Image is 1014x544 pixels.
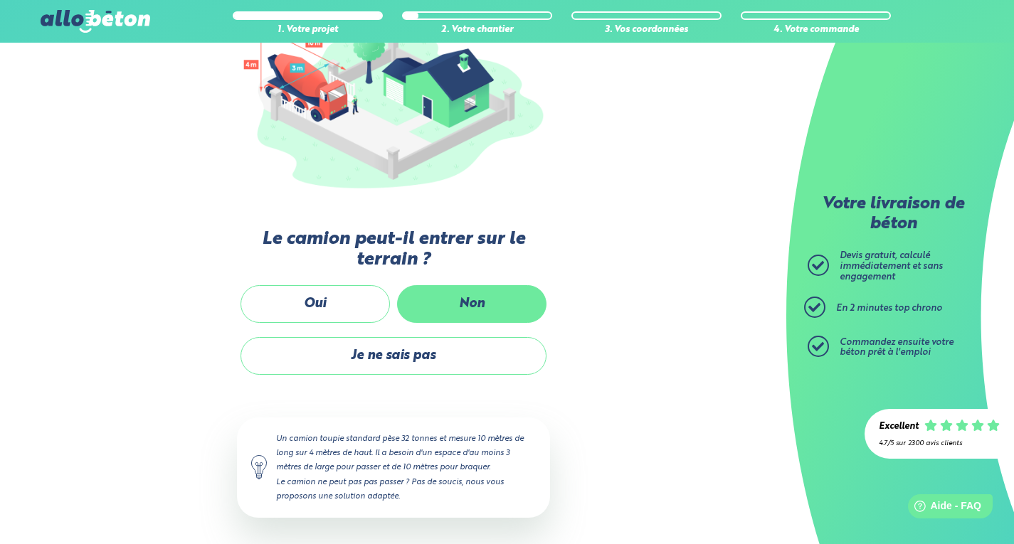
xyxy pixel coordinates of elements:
label: Je ne sais pas [241,337,546,375]
div: 4. Votre commande [741,25,891,36]
div: Un camion toupie standard pèse 32 tonnes et mesure 10 mètres de long sur 4 mètres de haut. Il a b... [237,417,550,518]
img: allobéton [41,10,150,33]
div: 3. Vos coordonnées [571,25,722,36]
label: Non [397,285,546,323]
iframe: Help widget launcher [887,489,998,528]
div: 1. Votre projet [233,25,383,36]
div: 2. Votre chantier [402,25,552,36]
label: Le camion peut-il entrer sur le terrain ? [237,229,550,271]
label: Oui [241,285,390,323]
